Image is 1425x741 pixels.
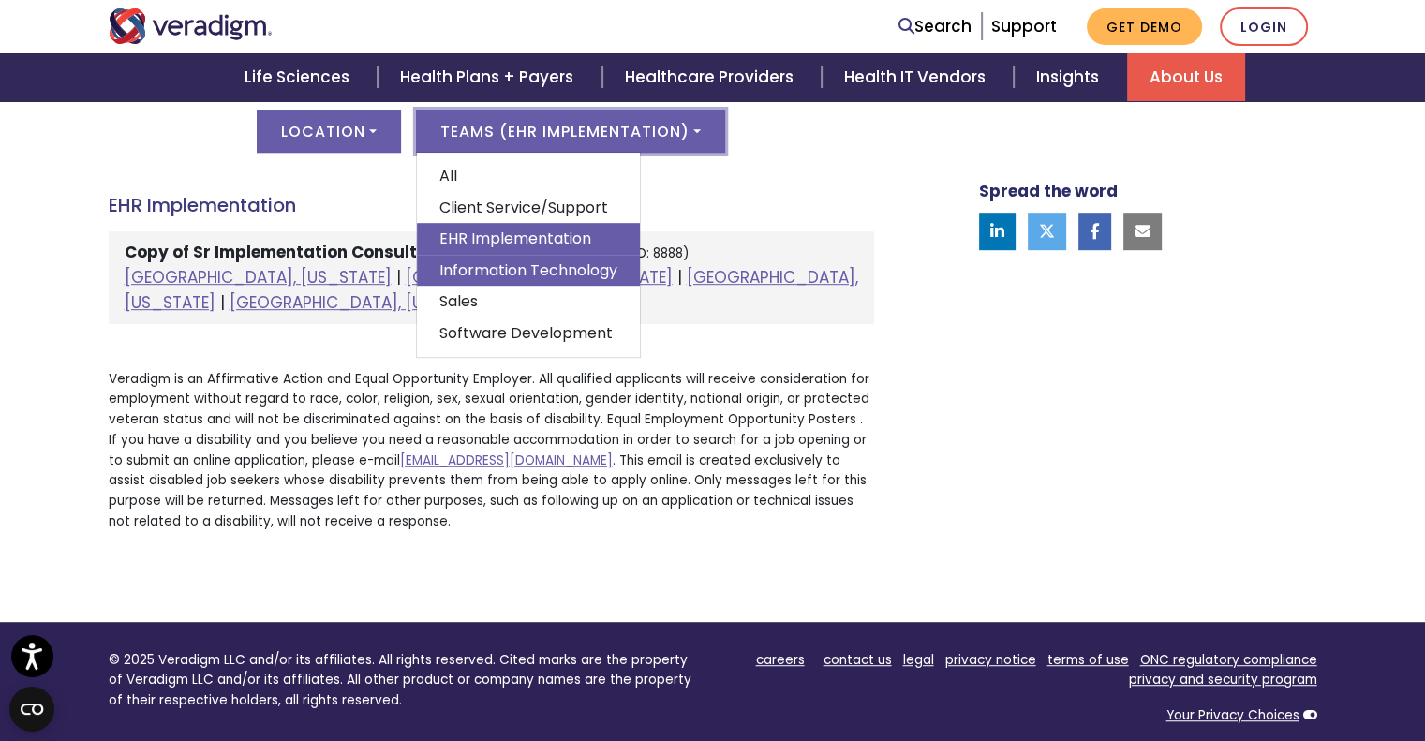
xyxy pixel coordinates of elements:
span: | [677,266,682,289]
h4: EHR Implementation [109,194,874,216]
a: Healthcare Providers [602,53,822,101]
a: Login [1220,7,1308,46]
a: Get Demo [1087,8,1202,45]
a: Your Privacy Choices [1166,706,1299,724]
a: [GEOGRAPHIC_DATA], [US_STATE] [125,266,858,314]
button: Teams (EHR Implementation) [416,110,725,153]
a: EHR Implementation [417,223,640,255]
a: Information Technology [417,255,640,287]
a: Software Development [417,318,640,349]
a: careers [756,651,805,669]
span: | [220,291,225,314]
strong: Spread the word [979,180,1118,202]
strong: Copy of Sr Implementation Consultant (Billing) - Remote [125,241,596,263]
a: [GEOGRAPHIC_DATA], [US_STATE] [230,291,497,314]
a: [GEOGRAPHIC_DATA], [US_STATE] [125,266,392,289]
a: terms of use [1047,651,1129,669]
span: | [396,266,401,289]
a: [EMAIL_ADDRESS][DOMAIN_NAME] [400,452,613,469]
a: All [417,160,640,192]
button: Location [257,110,401,153]
a: legal [903,651,934,669]
a: Insights [1014,53,1127,101]
a: Support [991,15,1057,37]
img: Veradigm logo [109,8,273,44]
small: (Job ID: 8888) [601,245,690,262]
a: Client Service/Support [417,192,640,224]
a: Sales [417,286,640,318]
a: Health Plans + Payers [378,53,601,101]
p: © 2025 Veradigm LLC and/or its affiliates. All rights reserved. Cited marks are the property of V... [109,650,699,711]
a: ONC regulatory compliance [1140,651,1317,669]
a: contact us [824,651,892,669]
p: Veradigm is an Affirmative Action and Equal Opportunity Employer. All qualified applicants will r... [109,369,874,532]
a: About Us [1127,53,1245,101]
a: Health IT Vendors [822,53,1014,101]
button: Open CMP widget [9,687,54,732]
a: Life Sciences [222,53,378,101]
a: privacy notice [945,651,1036,669]
a: Search [898,14,972,39]
a: [GEOGRAPHIC_DATA], [US_STATE] [406,266,673,289]
a: privacy and security program [1129,671,1317,689]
